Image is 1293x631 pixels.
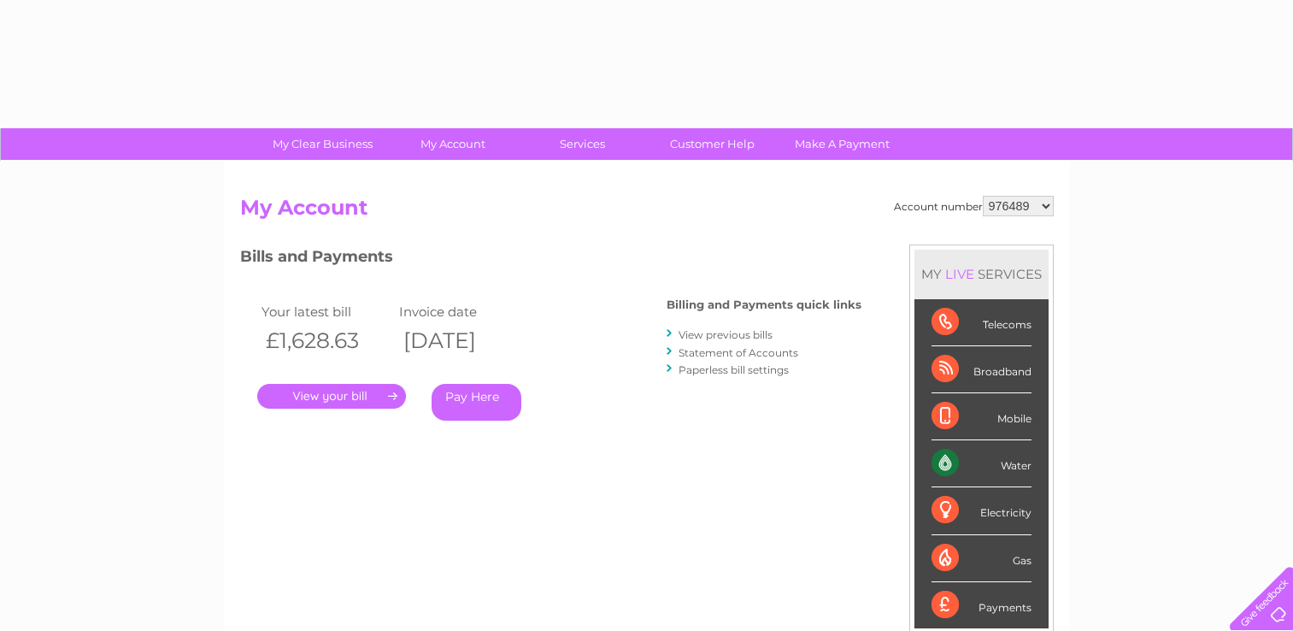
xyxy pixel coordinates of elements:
[942,266,978,282] div: LIVE
[679,346,798,359] a: Statement of Accounts
[914,250,1049,298] div: MY SERVICES
[395,323,532,358] th: [DATE]
[642,128,783,160] a: Customer Help
[772,128,913,160] a: Make A Payment
[679,328,773,341] a: View previous bills
[932,346,1031,393] div: Broadband
[395,300,532,323] td: Invoice date
[240,245,861,274] h3: Bills and Payments
[932,299,1031,346] div: Telecoms
[252,128,393,160] a: My Clear Business
[932,487,1031,534] div: Electricity
[257,384,406,409] a: .
[240,196,1054,228] h2: My Account
[932,535,1031,582] div: Gas
[679,363,789,376] a: Paperless bill settings
[932,440,1031,487] div: Water
[512,128,653,160] a: Services
[432,384,521,421] a: Pay Here
[382,128,523,160] a: My Account
[667,298,861,311] h4: Billing and Payments quick links
[932,582,1031,628] div: Payments
[932,393,1031,440] div: Mobile
[257,323,395,358] th: £1,628.63
[894,196,1054,216] div: Account number
[257,300,395,323] td: Your latest bill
